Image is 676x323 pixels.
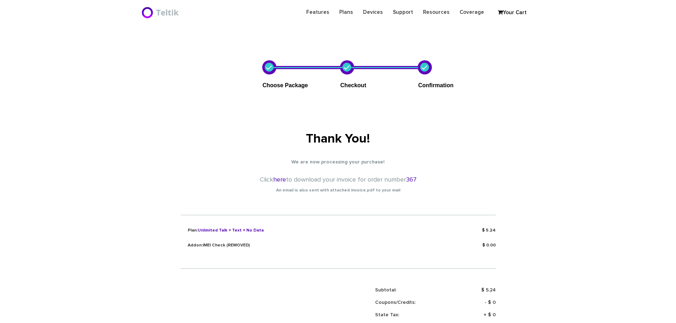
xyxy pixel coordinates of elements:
[358,5,388,19] a: Devices
[344,237,496,249] p: $ 0.00
[181,187,496,194] p: An email is also sent with attached invoice.pdf to your mail
[494,7,530,18] a: Your Cart
[188,237,264,249] p: Addon:IMEI Check (REMOVED)
[263,82,308,88] span: Choose Package
[406,177,417,183] span: 367
[181,158,496,166] p: We are now processing your purchase!
[301,5,334,19] a: Features
[225,132,452,146] h1: Thank You!
[455,5,489,19] a: Coverage
[181,177,496,184] h4: Click to download your invoice for order number
[457,286,496,299] td: $ 5.24
[418,5,455,19] a: Resources
[344,222,496,234] p: $ 5.24
[418,82,454,88] span: Confirmation
[141,5,181,20] img: BriteX
[273,177,286,183] a: here
[375,299,457,311] td: Coupons/Credits:
[457,299,496,311] td: - $ 0
[334,5,358,19] a: Plans
[388,5,418,19] a: Support
[198,228,264,233] span: Unlimited Talk + Text + No Data
[188,222,264,234] p: Plan:
[375,286,457,299] td: Subtotal:
[340,82,366,88] span: Checkout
